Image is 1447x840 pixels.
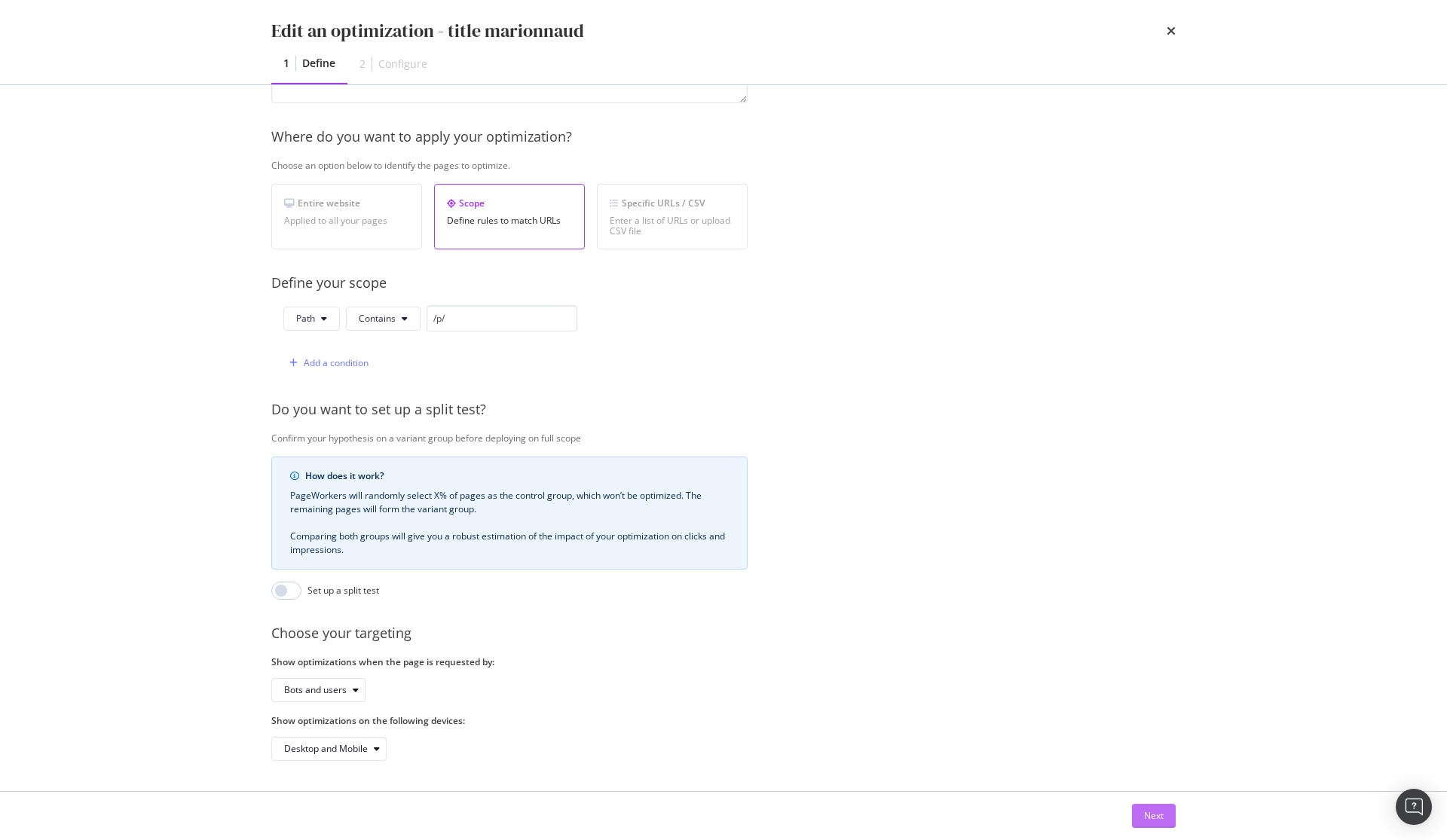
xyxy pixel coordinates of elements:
[296,312,315,325] span: Path
[1167,18,1176,44] div: times
[610,197,735,209] div: Specific URLs / CSV
[284,744,368,753] div: Desktop and Mobile
[378,57,427,72] div: Configure
[271,655,748,668] label: Show optimizations when the page is requested by:
[346,307,421,331] button: Contains
[610,215,735,237] div: Enter a list of URLs or upload CSV file
[283,307,340,331] button: Path
[271,400,1250,420] div: Do you want to set up a split test?
[307,584,379,597] div: Set up a split test
[283,351,369,375] button: Add a condition
[359,312,396,325] span: Contains
[271,273,1250,293] div: Define your scope
[271,457,748,570] div: info banner
[1132,804,1176,828] button: Next
[271,624,1250,643] div: Choose your targeting
[290,489,729,557] div: PageWorkers will randomly select X% of pages as the control group, which won’t be optimized. The ...
[271,18,584,44] div: Edit an optimization - title marionnaud
[271,127,1250,147] div: Where do you want to apply your optimization?
[283,56,289,71] div: 1
[271,714,748,727] label: Show optimizations on the following devices:
[271,678,366,702] button: Bots and users
[359,57,366,72] div: 2
[447,215,572,226] div: Define rules to match URLs
[305,469,729,483] div: How does it work?
[284,215,409,226] div: Applied to all your pages
[271,159,1250,172] div: Choose an option below to identify the pages to optimize.
[304,356,369,369] div: Add a condition
[447,197,572,209] div: Scope
[1396,789,1432,825] div: Open Intercom Messenger
[1144,809,1164,822] div: Next
[284,686,347,695] div: Bots and users
[284,197,409,209] div: Entire website
[271,432,1250,444] div: Confirm your hypothesis on a variant group before deploying on full scope
[302,56,335,71] div: Define
[271,737,387,761] button: Desktop and Mobile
